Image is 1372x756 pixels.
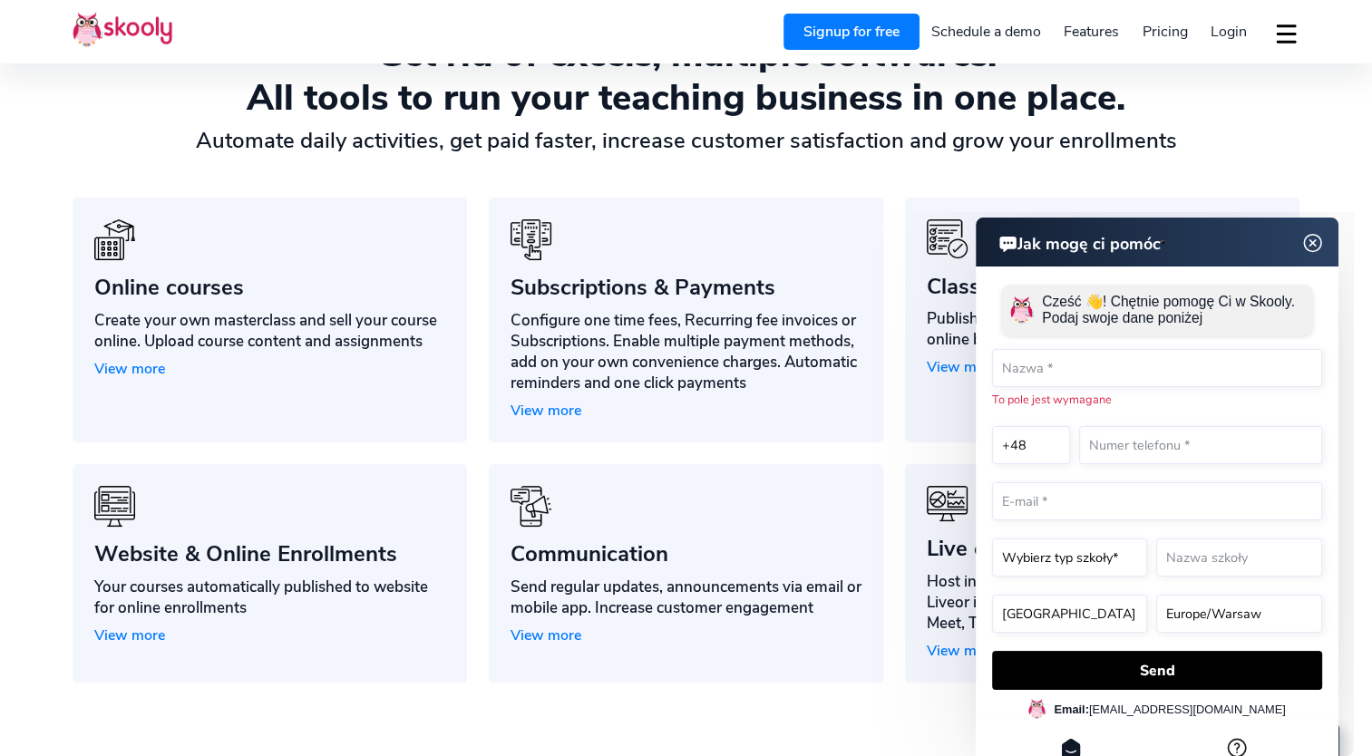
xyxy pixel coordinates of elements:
[511,310,861,393] div: Configure one time fees, Recurring fee invoices or Subscriptions. Enable multiple payment methods...
[94,310,445,352] div: Create your own masterclass and sell your course online. Upload course content and assignments
[489,198,883,442] a: icon-benefits-2Subscriptions & PaymentsConfigure one time fees, Recurring fee invoices or Subscri...
[511,577,861,618] div: Send regular updates, announcements via email or mobile app. Increase customer engagement
[920,17,1053,46] a: Schedule a demo
[905,198,1299,442] a: icon-benefits-3Class Scheduling & BookingPublish group or private class schedules. Enable online ...
[1143,22,1188,42] span: Pricing
[511,625,581,645] span: View more
[73,464,467,683] a: icon-benefits-4Website & Online EnrollmentsYour courses automatically published to website for on...
[1052,17,1131,46] a: Features
[1211,22,1247,42] span: Login
[94,540,445,567] div: Website & Online Enrollments
[94,274,445,301] div: Online courses
[511,486,551,527] img: icon-benefits-5
[1273,13,1299,54] button: dropdown menu
[94,486,135,527] img: icon-benefits-4
[511,274,861,301] div: Subscriptions & Payments
[94,577,445,618] div: Your courses automatically published to website for online enrollments
[94,359,165,379] span: View more
[1199,17,1259,46] a: Login
[94,219,135,260] img: icon-benefits-1
[1131,17,1200,46] a: Pricing
[73,12,172,47] img: Skooly
[783,14,920,50] a: Signup for free
[94,625,165,645] span: View more
[511,401,581,421] span: View more
[511,219,551,260] img: icon-benefits-2
[511,540,861,567] div: Communication
[489,464,883,683] a: icon-benefits-5CommunicationSend regular updates, announcements via email or mobile app. Increase...
[73,76,1299,120] div: All tools to run your teaching business in one place.
[73,127,1299,154] div: Automate daily activities, get paid faster, increase customer satisfaction and grow your enrollments
[73,198,467,442] a: icon-benefits-1Online coursesCreate your own masterclass and sell your course online. Upload cour...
